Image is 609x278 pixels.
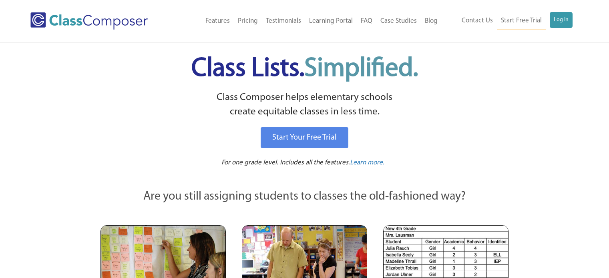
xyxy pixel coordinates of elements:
a: Pricing [234,12,262,30]
span: For one grade level. Includes all the features. [221,159,350,166]
span: Simplified. [304,56,418,82]
a: Testimonials [262,12,305,30]
a: Start Your Free Trial [261,127,348,148]
a: Start Free Trial [497,12,546,30]
a: Case Studies [376,12,421,30]
a: Features [201,12,234,30]
a: Learn more. [350,158,384,168]
a: Blog [421,12,442,30]
nav: Header Menu [173,12,441,30]
nav: Header Menu [442,12,573,30]
a: Learning Portal [305,12,357,30]
span: Class Lists. [191,56,418,82]
span: Learn more. [350,159,384,166]
p: Are you still assigning students to classes the old-fashioned way? [100,188,509,206]
p: Class Composer helps elementary schools create equitable classes in less time. [99,90,510,120]
a: Log In [550,12,573,28]
a: FAQ [357,12,376,30]
img: Class Composer [30,12,148,30]
span: Start Your Free Trial [272,134,337,142]
a: Contact Us [458,12,497,30]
